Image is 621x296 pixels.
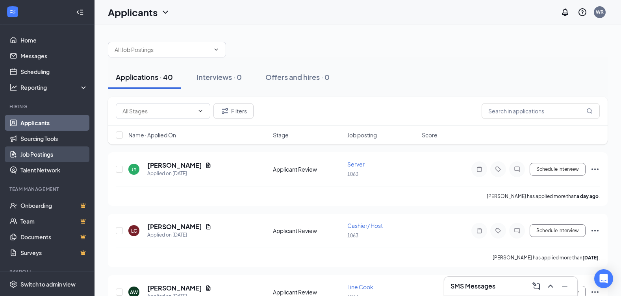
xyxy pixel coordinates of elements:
button: Minimize [558,280,571,292]
svg: ChevronDown [197,108,204,114]
a: SurveysCrown [20,245,88,261]
div: Hiring [9,103,86,110]
span: Name · Applied On [128,131,176,139]
svg: Notifications [560,7,570,17]
a: Talent Network [20,162,88,178]
button: Filter Filters [213,103,254,119]
svg: Minimize [560,281,569,291]
span: Score [422,131,437,139]
div: JY [132,166,137,173]
svg: Document [205,162,211,168]
button: Schedule Interview [530,163,586,176]
p: [PERSON_NAME] has applied more than . [487,193,600,200]
div: Payroll [9,268,86,275]
div: Applicant Review [273,288,343,296]
svg: Document [205,224,211,230]
svg: Document [205,285,211,291]
div: Applications · 40 [116,72,173,82]
h1: Applicants [108,6,158,19]
a: Scheduling [20,64,88,80]
svg: Note [475,166,484,172]
svg: Tag [493,228,503,234]
a: DocumentsCrown [20,229,88,245]
svg: ChatInactive [512,166,522,172]
svg: Tag [493,166,503,172]
h5: [PERSON_NAME] [147,161,202,170]
b: [DATE] [582,255,599,261]
svg: MagnifyingGlass [586,108,593,114]
span: 1063 [347,233,358,239]
div: Reporting [20,83,88,91]
div: Applied on [DATE] [147,231,211,239]
h3: SMS Messages [450,282,495,290]
button: ComposeMessage [530,280,543,292]
div: AW [130,289,138,296]
svg: ChevronDown [213,46,219,53]
a: Home [20,32,88,48]
input: Search in applications [482,103,600,119]
div: Offers and hires · 0 [265,72,330,82]
span: Server [347,161,365,168]
b: a day ago [577,193,599,199]
p: [PERSON_NAME] has applied more than . [493,254,600,261]
svg: Analysis [9,83,17,91]
input: All Job Postings [115,45,210,54]
a: Messages [20,48,88,64]
a: OnboardingCrown [20,198,88,213]
button: ChevronUp [544,280,557,292]
div: LC [131,228,137,234]
a: Job Postings [20,146,88,162]
div: WR [596,9,604,15]
div: Switch to admin view [20,280,76,288]
svg: Filter [220,106,230,116]
div: Applied on [DATE] [147,170,211,178]
a: Applicants [20,115,88,131]
svg: WorkstreamLogo [9,8,17,16]
span: Line Cook [347,283,373,290]
input: All Stages [122,107,194,115]
h5: [PERSON_NAME] [147,284,202,292]
svg: Note [475,228,484,234]
a: TeamCrown [20,213,88,229]
span: 1063 [347,171,358,177]
svg: Settings [9,280,17,288]
div: Team Management [9,186,86,192]
svg: ChatInactive [512,228,522,234]
span: Stage [273,131,289,139]
div: Interviews · 0 [196,72,242,82]
a: Sourcing Tools [20,131,88,146]
span: Cashier/ Host [347,222,383,229]
div: Open Intercom Messenger [594,269,613,288]
svg: ChevronDown [161,7,170,17]
div: Applicant Review [273,165,343,173]
svg: Ellipses [590,226,600,235]
div: Applicant Review [273,227,343,235]
svg: Collapse [76,8,84,16]
span: Job posting [347,131,377,139]
svg: ChevronUp [546,281,555,291]
svg: QuestionInfo [578,7,587,17]
svg: Ellipses [590,165,600,174]
svg: ComposeMessage [532,281,541,291]
h5: [PERSON_NAME] [147,222,202,231]
button: Schedule Interview [530,224,586,237]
